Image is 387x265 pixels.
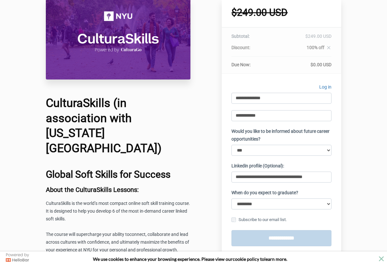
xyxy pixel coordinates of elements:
label: Would you like to be informed about future career opportunities? [231,128,331,143]
h3: About the CulturaSkills Lessons: [46,186,190,193]
th: Discount: [231,44,273,57]
a: close [324,45,331,52]
span: learn more. [264,256,287,262]
span: We use cookies to enhance your browsing experience. Please view our [93,256,233,262]
span: $0.00 USD [311,62,331,67]
b: Global Soft Skills for Success [46,169,170,180]
label: Subscribe to our email list. [231,216,287,223]
td: $249.00 USD [274,33,331,44]
input: Subscribe to our email list. [231,217,236,222]
a: cookie policy [233,256,259,262]
label: When do you expect to graduate? [231,189,298,197]
span: Subtotal: [231,34,250,39]
i: close [326,45,331,50]
a: Log in [319,83,331,93]
strong: to [260,256,264,262]
span: CulturaSkills is the world’s most compact online soft skill training course. It is designed to he... [46,201,190,221]
th: Due Now: [231,57,273,68]
span: The course will supercharge your ability to [46,232,129,237]
h1: CulturaSkills (in association with [US_STATE][GEOGRAPHIC_DATA]) [46,96,190,156]
label: Linkedin profile (Optional): [231,162,284,170]
span: connect, collaborate and lead across cultures with confidence, and ultimately maximize the benefi... [46,232,189,252]
span: 100% off [307,45,324,50]
button: close [377,255,385,263]
h1: $249.00 USD [231,8,331,17]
